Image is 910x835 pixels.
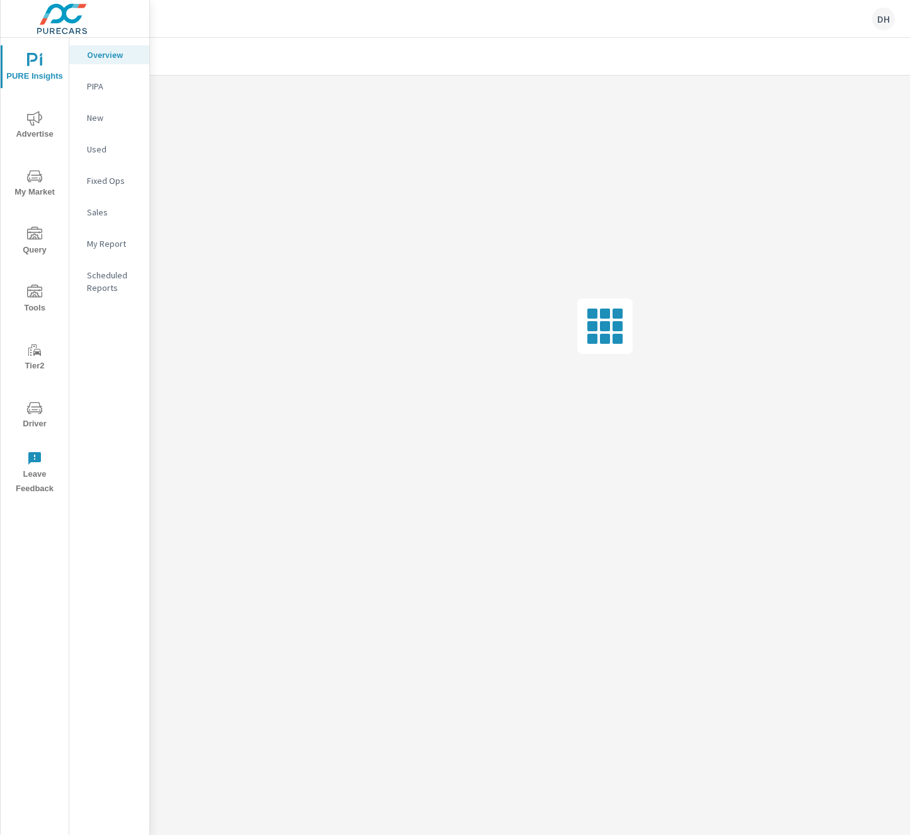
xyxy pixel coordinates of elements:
[4,343,65,373] span: Tier2
[87,80,139,93] p: PIPA
[4,111,65,142] span: Advertise
[87,269,139,294] p: Scheduled Reports
[69,45,149,64] div: Overview
[4,169,65,200] span: My Market
[87,237,139,250] p: My Report
[4,285,65,315] span: Tools
[1,38,69,501] div: nav menu
[4,451,65,496] span: Leave Feedback
[872,8,895,30] div: DH
[4,227,65,258] span: Query
[87,174,139,187] p: Fixed Ops
[69,171,149,190] div: Fixed Ops
[4,53,65,84] span: PURE Insights
[87,206,139,219] p: Sales
[69,203,149,222] div: Sales
[69,266,149,297] div: Scheduled Reports
[69,77,149,96] div: PIPA
[69,140,149,159] div: Used
[87,143,139,156] p: Used
[69,234,149,253] div: My Report
[4,400,65,431] span: Driver
[87,48,139,61] p: Overview
[87,111,139,124] p: New
[69,108,149,127] div: New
